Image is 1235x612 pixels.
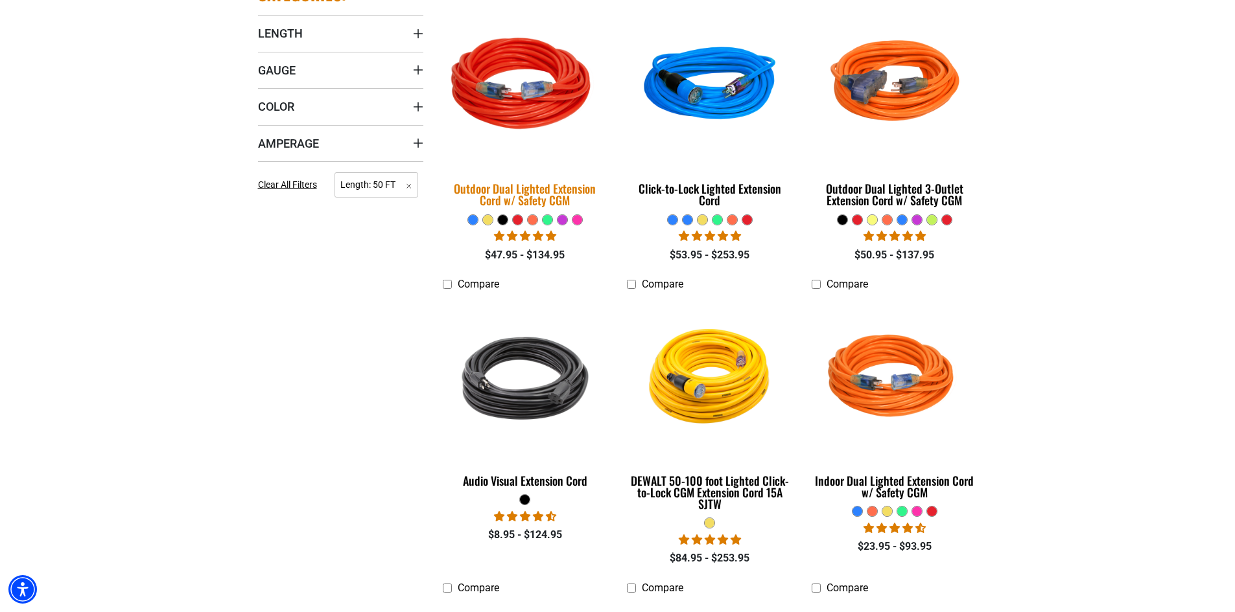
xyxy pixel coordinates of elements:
div: $50.95 - $137.95 [812,247,977,263]
div: Click-to-Lock Lighted Extension Cord [627,183,792,206]
span: Compare [642,582,683,594]
span: Compare [827,278,868,290]
div: $8.95 - $124.95 [443,527,608,543]
span: Compare [642,278,683,290]
a: orange Indoor Dual Lighted Extension Cord w/ Safety CGM [812,297,977,506]
div: $47.95 - $134.95 [443,247,608,263]
div: DEWALT 50-100 foot Lighted Click-to-Lock CGM Extension Cord 15A SJTW [627,475,792,510]
a: Clear All Filters [258,178,322,192]
div: $53.95 - $253.95 [627,247,792,263]
img: Red [434,3,616,169]
span: 4.84 stars [679,534,741,546]
a: Length: 50 FT [335,178,418,190]
span: Compare [827,582,868,594]
img: black [443,303,607,452]
a: blue Click-to-Lock Lighted Extension Cord [627,5,792,214]
span: 4.81 stars [494,230,556,242]
img: orange [813,12,976,161]
div: Audio Visual Extension Cord [443,475,608,486]
a: black Audio Visual Extension Cord [443,297,608,494]
div: Accessibility Menu [8,575,37,604]
div: Outdoor Dual Lighted Extension Cord w/ Safety CGM [443,183,608,206]
div: Outdoor Dual Lighted 3-Outlet Extension Cord w/ Safety CGM [812,183,977,206]
span: Color [258,99,294,114]
span: 4.40 stars [864,522,926,534]
summary: Color [258,88,423,124]
div: $23.95 - $93.95 [812,539,977,554]
summary: Gauge [258,52,423,88]
span: 4.80 stars [864,230,926,242]
summary: Length [258,15,423,51]
span: 4.87 stars [679,230,741,242]
a: Red Outdoor Dual Lighted Extension Cord w/ Safety CGM [443,5,608,214]
a: orange Outdoor Dual Lighted 3-Outlet Extension Cord w/ Safety CGM [812,5,977,214]
span: Amperage [258,136,319,151]
span: Length: 50 FT [335,172,418,198]
span: Compare [458,278,499,290]
a: DEWALT 50-100 foot Lighted Click-to-Lock CGM Extension Cord 15A SJTW [627,297,792,517]
div: $84.95 - $253.95 [627,550,792,566]
span: 4.73 stars [494,510,556,523]
span: Gauge [258,63,296,78]
span: Length [258,26,303,41]
img: blue [628,12,792,161]
div: Indoor Dual Lighted Extension Cord w/ Safety CGM [812,475,977,498]
span: Clear All Filters [258,179,317,190]
summary: Amperage [258,125,423,161]
span: Compare [458,582,499,594]
img: orange [813,303,976,452]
